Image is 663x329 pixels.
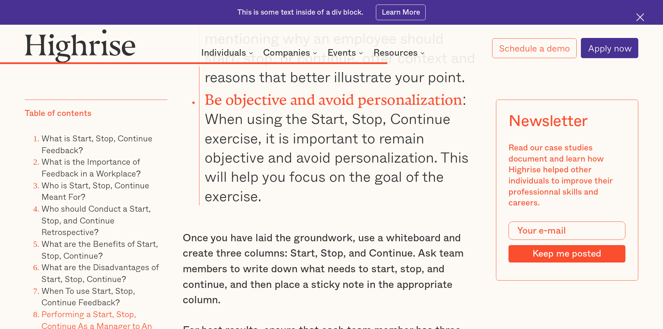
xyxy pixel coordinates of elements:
a: What is Start, Stop, Continue Feedback? [41,132,152,156]
p: Once you have laid the groundwork, use a whiteboard and create three columns: Start, Stop, and Co... [183,230,481,308]
div: Table of contents [25,108,92,119]
div: This is some text inside of a div block. [237,8,363,17]
a: Learn More [376,5,426,20]
a: When To use Start, Stop, Continue Feedback? [41,284,135,308]
a: What are the Benefits of Start, Stop, Continue? [41,237,158,262]
div: Companies [263,49,319,57]
a: Who is Start, Stop, Continue Meant For? [41,179,149,203]
strong: Be objective and avoid personalization [205,92,462,101]
div: Individuals [201,49,246,57]
a: Apply now [581,38,638,58]
form: Modal Form [508,221,625,263]
img: Cross icon [636,13,644,21]
div: Events [327,49,365,57]
a: What are the Disadvantages of Start, Stop, Continue? [41,260,159,285]
div: Resources [373,49,427,57]
div: Read our case studies document and learn how Highrise helped other individuals to improve their p... [508,143,625,209]
a: Schedule a demo [492,38,577,58]
input: Your e-mail [508,221,625,240]
li: : When using the Start, Stop, Continue exercise, it is important to remain objective and avoid pe... [199,87,480,206]
div: Companies [263,49,310,57]
div: Newsletter [508,112,588,130]
input: Keep me posted [508,245,625,263]
a: Who should Conduct a Start, Stop, and Continue Retrospective? [41,202,151,238]
div: Individuals [201,49,255,57]
div: Resources [373,49,418,57]
a: What is the Importance of Feedback in a Workplace? [41,155,141,180]
img: Highrise logo [25,29,135,62]
div: Events [327,49,356,57]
